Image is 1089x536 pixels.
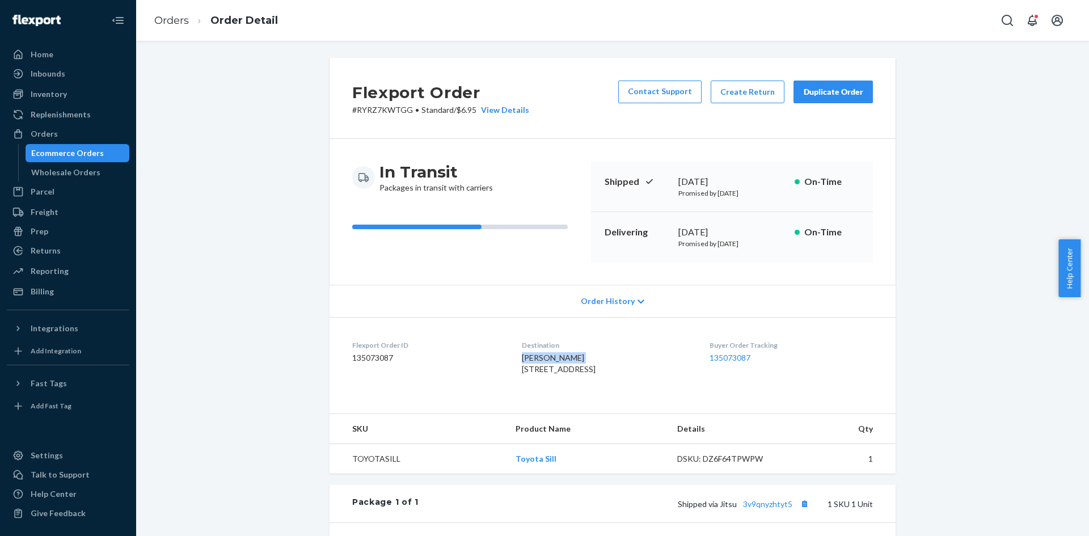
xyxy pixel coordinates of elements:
th: SKU [330,414,506,444]
div: Wholesale Orders [31,167,100,178]
a: Wholesale Orders [26,163,130,182]
div: Reporting [31,265,69,277]
th: Qty [793,414,896,444]
div: Billing [31,286,54,297]
div: Add Integration [31,346,81,356]
div: Integrations [31,323,78,334]
button: Fast Tags [7,374,129,392]
div: Parcel [31,186,54,197]
a: Inbounds [7,65,129,83]
a: Parcel [7,183,129,201]
div: [DATE] [678,175,786,188]
span: • [415,105,419,115]
div: Fast Tags [31,378,67,389]
a: Prep [7,222,129,240]
span: [PERSON_NAME] [STREET_ADDRESS] [522,353,596,374]
img: Flexport logo [12,15,61,26]
a: Add Integration [7,342,129,360]
a: Billing [7,282,129,301]
h2: Flexport Order [352,81,529,104]
dt: Destination [522,340,691,350]
div: Replenishments [31,109,91,120]
span: Order History [581,296,635,307]
div: Help Center [31,488,77,500]
button: Give Feedback [7,504,129,522]
ol: breadcrumbs [145,4,287,37]
div: Prep [31,226,48,237]
a: Ecommerce Orders [26,144,130,162]
a: Orders [7,125,129,143]
dt: Flexport Order ID [352,340,504,350]
div: Returns [31,245,61,256]
div: Home [31,49,53,60]
p: Shipped [605,175,669,188]
dt: Buyer Order Tracking [710,340,873,350]
a: Returns [7,242,129,260]
td: 1 [793,444,896,474]
button: Create Return [711,81,784,103]
button: View Details [476,104,529,116]
th: Details [668,414,793,444]
div: 1 SKU 1 Unit [419,496,873,511]
p: Promised by [DATE] [678,239,786,248]
button: Help Center [1058,239,1080,297]
p: Promised by [DATE] [678,188,786,198]
div: Package 1 of 1 [352,496,419,511]
div: [DATE] [678,226,786,239]
button: Open Search Box [996,9,1019,32]
button: Open account menu [1046,9,1069,32]
a: Talk to Support [7,466,129,484]
a: 135073087 [710,353,750,362]
div: Add Fast Tag [31,401,71,411]
a: Freight [7,203,129,221]
a: Contact Support [618,81,702,103]
button: Duplicate Order [793,81,873,103]
th: Product Name [506,414,668,444]
span: Shipped via Jitsu [678,499,812,509]
div: Give Feedback [31,508,86,519]
div: Ecommerce Orders [31,147,104,159]
a: Settings [7,446,129,465]
a: Help Center [7,485,129,503]
a: Replenishments [7,105,129,124]
button: Integrations [7,319,129,337]
a: Home [7,45,129,64]
div: Settings [31,450,63,461]
dd: 135073087 [352,352,504,364]
h3: In Transit [379,162,493,182]
div: Inbounds [31,68,65,79]
div: Packages in transit with carriers [379,162,493,193]
div: Talk to Support [31,469,90,480]
a: 3v9qnyzhtyt5 [743,499,792,509]
div: Freight [31,206,58,218]
a: Order Detail [210,14,278,27]
a: Reporting [7,262,129,280]
a: Toyota Sill [516,454,556,463]
a: Inventory [7,85,129,103]
p: On-Time [804,175,859,188]
span: Standard [421,105,454,115]
button: Open notifications [1021,9,1044,32]
div: Duplicate Order [803,86,863,98]
div: Orders [31,128,58,140]
button: Copy tracking number [797,496,812,511]
td: TOYOTASILL [330,444,506,474]
div: Inventory [31,88,67,100]
a: Orders [154,14,189,27]
p: # RYRZ7KWTGG / $6.95 [352,104,529,116]
p: Delivering [605,226,669,239]
div: DSKU: DZ6F64TPWPW [677,453,784,465]
p: On-Time [804,226,859,239]
a: Add Fast Tag [7,397,129,415]
button: Close Navigation [107,9,129,32]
